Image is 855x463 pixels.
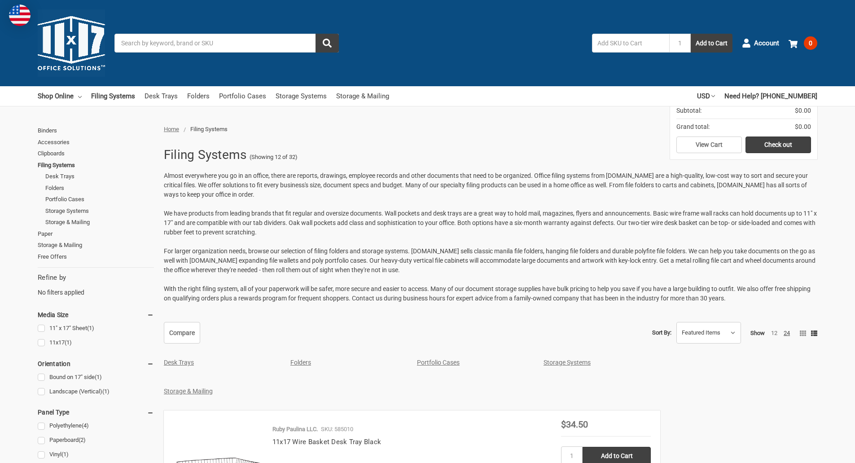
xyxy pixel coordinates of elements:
[164,359,194,366] a: Desk Trays
[38,420,154,432] a: Polyethylene
[145,86,178,106] a: Desk Trays
[164,171,817,199] p: Almost everywhere you go in an office, there are reports, drawings, employee records and other do...
[38,273,154,297] div: No filters applied
[691,34,732,53] button: Add to Cart
[190,126,228,132] span: Filing Systems
[164,126,179,132] a: Home
[250,153,298,162] span: (Showing 12 of 32)
[795,106,811,115] span: $0.00
[771,330,777,336] a: 12
[102,388,110,395] span: (1)
[38,309,154,320] h5: Media Size
[45,182,154,194] a: Folders
[114,34,339,53] input: Search by keyword, brand or SKU
[804,36,817,50] span: 0
[290,359,311,366] a: Folders
[164,322,200,344] a: Compare
[164,209,817,237] p: We have products from leading brands that fit regular and oversize documents. Wall pockets and de...
[45,171,154,182] a: Desk Trays
[784,330,790,336] a: 24
[45,216,154,228] a: Storage & Mailing
[38,358,154,369] h5: Orientation
[676,122,710,132] span: Grand total:
[592,34,669,53] input: Add SKU to Cart
[544,359,591,366] a: Storage Systems
[676,137,742,154] a: View Cart
[321,425,353,434] p: SKU: 585010
[38,407,154,418] h5: Panel Type
[417,359,460,366] a: Portfolio Cases
[45,194,154,205] a: Portfolio Cases
[38,228,154,240] a: Paper
[38,239,154,251] a: Storage & Mailing
[45,205,154,217] a: Storage Systems
[38,148,154,159] a: Clipboards
[697,86,715,106] a: USD
[795,122,811,132] span: $0.00
[95,374,102,380] span: (1)
[276,86,327,106] a: Storage Systems
[79,437,86,443] span: (2)
[38,86,82,106] a: Shop Online
[38,137,154,148] a: Accessories
[65,339,72,346] span: (1)
[38,449,154,461] a: Vinyl
[187,86,210,106] a: Folders
[754,38,779,49] span: Account
[219,86,266,106] a: Portfolio Cases
[38,371,154,384] a: Bound on 17" side
[724,86,817,106] a: Need Help? [PHONE_NUMBER]
[87,325,94,331] span: (1)
[38,386,154,398] a: Landscape (Vertical)
[9,4,31,26] img: duty and tax information for United States
[789,31,817,55] a: 0
[91,86,135,106] a: Filing Systems
[164,247,817,275] p: For larger organization needs, browse our selection of filing folders and storage systems. [DOMAI...
[38,125,154,137] a: Binders
[742,31,779,55] a: Account
[336,86,389,106] a: Storage & Mailing
[561,419,588,430] span: $34.50
[38,337,154,349] a: 11x17
[750,330,765,336] span: Show
[82,422,89,429] span: (4)
[38,9,105,77] img: 11x17.com
[61,451,69,458] span: (1)
[164,143,247,167] h1: Filing Systems
[676,106,702,115] span: Subtotal:
[38,273,154,283] h5: Refine by
[272,438,381,446] a: 11x17 Wire Basket Desk Tray Black
[38,159,154,171] a: Filing Systems
[164,284,817,303] p: With the right filing system, all of your paperwork will be safer, more secure and easier to acce...
[745,137,811,154] a: Check out
[38,434,154,446] a: Paperboard
[164,388,213,395] a: Storage & Mailing
[272,425,318,434] p: Ruby Paulina LLC.
[652,326,671,340] label: Sort By:
[38,251,154,263] a: Free Offers
[38,322,154,335] a: 11" x 17" Sheet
